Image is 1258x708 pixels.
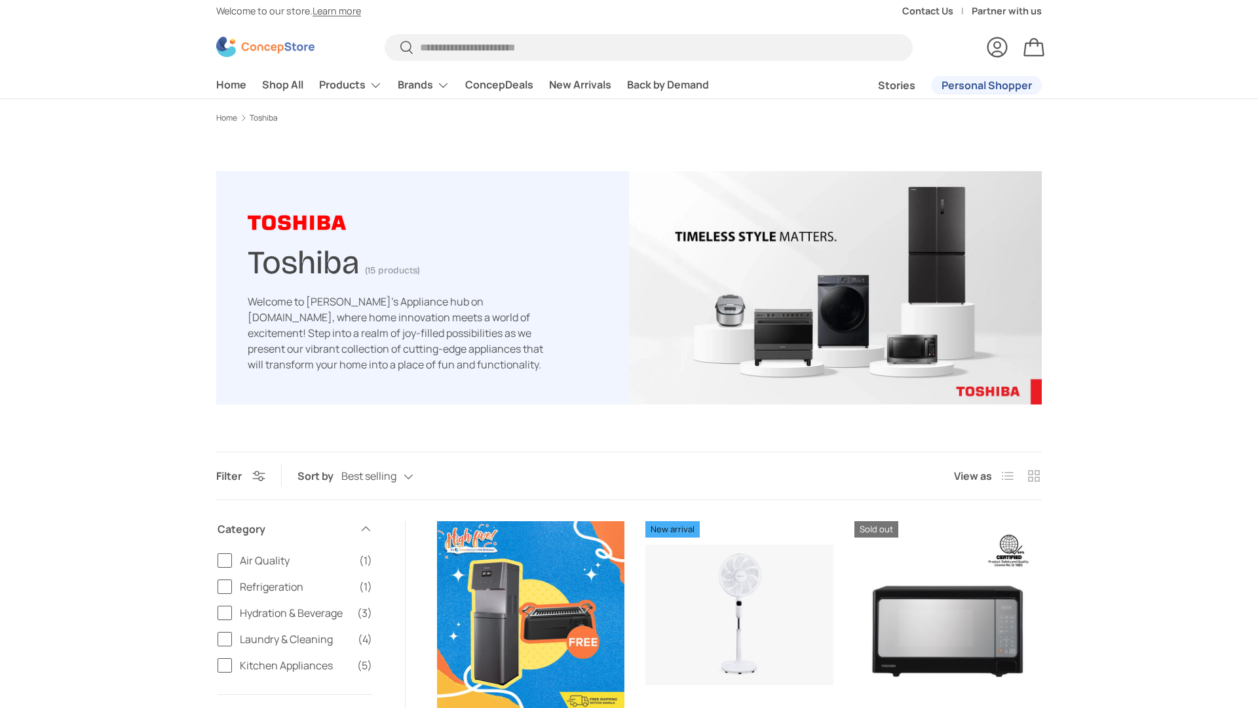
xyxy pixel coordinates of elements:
span: Sold out [854,521,898,538]
a: Personal Shopper [931,76,1042,94]
a: Brands [398,72,449,98]
h1: Toshiba [248,238,360,282]
span: (1) [359,553,372,568]
span: View as [954,468,992,484]
a: Home [216,114,237,122]
a: Home [216,72,246,98]
label: Sort by [297,468,341,484]
span: Personal Shopper [942,80,1032,90]
summary: Products [311,72,390,98]
p: Welcome to [PERSON_NAME]'s Appliance hub on [DOMAIN_NAME], where home innovation meets a world of... [248,294,556,372]
span: (3) [357,605,372,621]
span: (1) [359,579,372,595]
span: (15 products) [365,265,420,276]
img: Toshiba [629,171,1042,404]
nav: Secondary [847,72,1042,98]
span: Air Quality [240,553,351,568]
nav: Primary [216,72,709,98]
summary: Brands [390,72,457,98]
button: Filter [216,469,265,483]
span: Hydration & Beverage [240,605,349,621]
p: Welcome to our store. [216,4,361,18]
a: Partner with us [972,4,1042,18]
a: New Arrivals [549,72,611,98]
a: Back by Demand [627,72,709,98]
span: (5) [357,658,372,673]
span: Laundry & Cleaning [240,631,350,647]
a: ConcepDeals [465,72,533,98]
span: Category [218,521,351,537]
a: Toshiba [250,114,278,122]
a: Products [319,72,382,98]
nav: Breadcrumbs [216,112,1042,124]
summary: Category [218,505,372,553]
span: Kitchen Appliances [240,658,349,673]
a: Learn more [313,5,361,17]
a: Contact Us [902,4,972,18]
a: Shop All [262,72,303,98]
span: Refrigeration [240,579,351,595]
span: Filter [216,469,242,483]
span: New arrival [645,521,700,538]
a: Stories [878,73,915,98]
img: ConcepStore [216,37,314,57]
span: (4) [358,631,372,647]
span: Best selling [341,470,396,482]
button: Best selling [341,465,440,488]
